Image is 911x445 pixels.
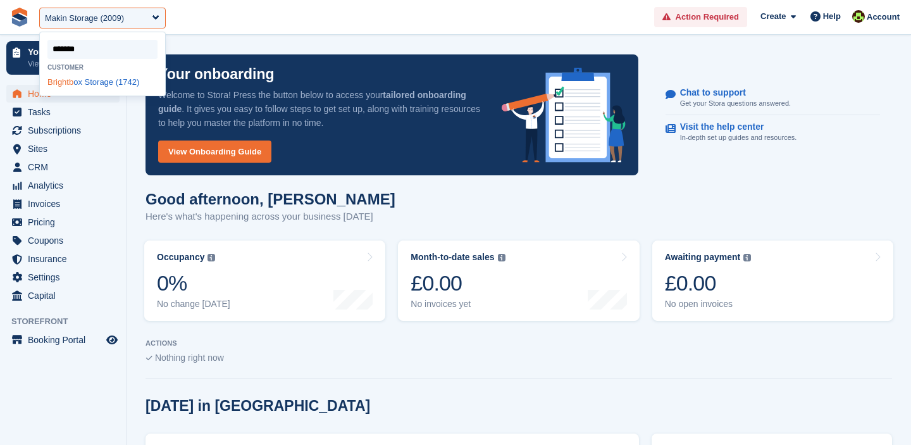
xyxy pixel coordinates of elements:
p: In-depth set up guides and resources. [680,132,797,143]
span: Nothing right now [155,353,224,363]
a: menu [6,158,120,176]
div: 0% [157,270,230,296]
span: CRM [28,158,104,176]
span: Sites [28,140,104,158]
span: Brightb [47,77,73,87]
a: menu [6,232,120,249]
span: Home [28,85,104,103]
a: menu [6,177,120,194]
img: blank_slate_check_icon-ba018cac091ee9be17c0a81a6c232d5eb81de652e7a59be601be346b1b6ddf79.svg [146,356,152,361]
a: Action Required [654,7,747,28]
div: Customer [40,64,165,71]
span: Coupons [28,232,104,249]
a: menu [6,213,120,231]
span: Create [760,10,786,23]
img: icon-info-grey-7440780725fd019a000dd9b08b2336e03edf1995a4989e88bcd33f0948082b44.svg [208,254,215,261]
span: Booking Portal [28,331,104,349]
a: Visit the help center In-depth set up guides and resources. [666,115,880,149]
span: Tasks [28,103,104,121]
div: ox Storage (1742) [40,73,165,91]
div: No invoices yet [411,299,505,310]
img: stora-icon-8386f47178a22dfd0bd8f6a31ec36ba5ce8667c1dd55bd0f319d3a0aa187defe.svg [10,8,29,27]
span: Account [867,11,900,23]
div: Awaiting payment [665,252,741,263]
h1: Good afternoon, [PERSON_NAME] [146,191,395,208]
a: menu [6,103,120,121]
a: menu [6,195,120,213]
span: Subscriptions [28,122,104,139]
a: Occupancy 0% No change [DATE] [144,241,385,321]
span: Invoices [28,195,104,213]
span: Capital [28,287,104,304]
a: menu [6,250,120,268]
a: Month-to-date sales £0.00 No invoices yet [398,241,639,321]
a: menu [6,122,120,139]
p: View next steps [28,58,103,70]
img: icon-info-grey-7440780725fd019a000dd9b08b2336e03edf1995a4989e88bcd33f0948082b44.svg [743,254,751,261]
a: Chat to support Get your Stora questions answered. [666,81,880,116]
span: Storefront [11,315,126,328]
div: £0.00 [665,270,752,296]
a: menu [6,85,120,103]
a: Preview store [104,332,120,348]
a: menu [6,287,120,304]
span: Analytics [28,177,104,194]
p: Here's what's happening across your business [DATE] [146,210,395,224]
a: menu [6,331,120,349]
a: View Onboarding Guide [158,141,271,163]
p: ACTIONS [146,339,892,348]
p: Visit the help center [680,122,787,132]
span: Pricing [28,213,104,231]
p: Chat to support [680,87,781,98]
div: £0.00 [411,270,505,296]
div: Occupancy [157,252,204,263]
img: Catherine Coffey [852,10,865,23]
a: Your onboarding View next steps [6,41,120,75]
span: Help [823,10,841,23]
p: Your onboarding [158,67,275,82]
div: No change [DATE] [157,299,230,310]
span: Insurance [28,250,104,268]
p: Your onboarding [28,47,103,56]
div: Month-to-date sales [411,252,494,263]
a: Awaiting payment £0.00 No open invoices [652,241,893,321]
div: Makin Storage (2009) [45,12,124,25]
img: icon-info-grey-7440780725fd019a000dd9b08b2336e03edf1995a4989e88bcd33f0948082b44.svg [498,254,505,261]
p: Get your Stora questions answered. [680,98,791,109]
h2: [DATE] in [GEOGRAPHIC_DATA] [146,398,370,415]
a: menu [6,140,120,158]
span: Action Required [676,11,739,23]
p: Welcome to Stora! Press the button below to access your . It gives you easy to follow steps to ge... [158,88,481,130]
img: onboarding-info-6c161a55d2c0e0a8cae90662b2fe09162a5109e8cc188191df67fb4f79e88e88.svg [502,68,626,163]
div: No open invoices [665,299,752,310]
span: Settings [28,268,104,286]
a: menu [6,268,120,286]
